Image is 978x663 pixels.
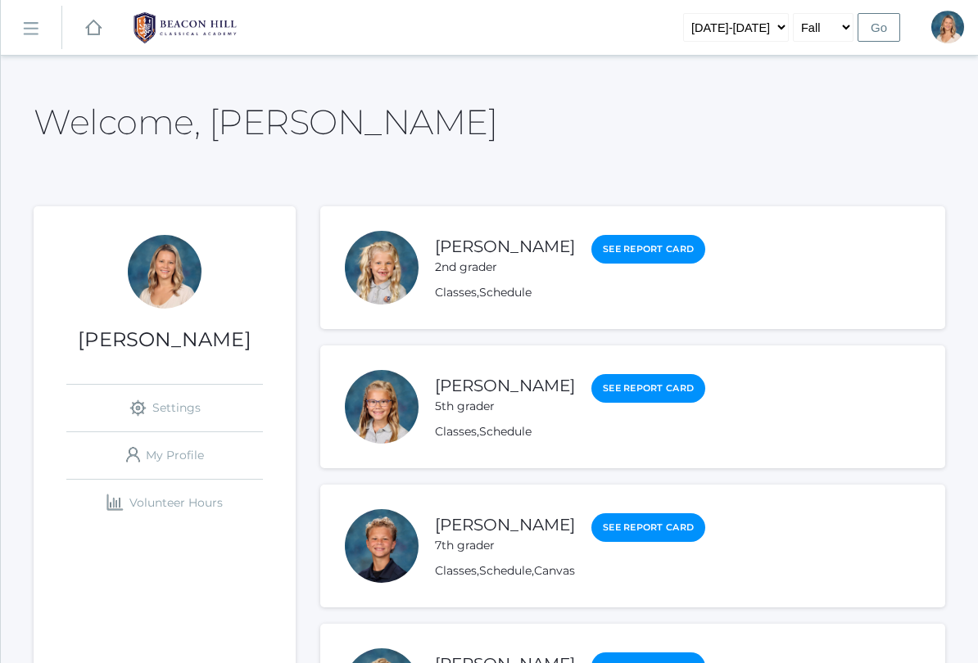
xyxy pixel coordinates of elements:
div: , [435,284,705,301]
div: 7th grader [435,537,575,554]
a: Volunteer Hours [66,480,263,526]
a: Schedule [479,424,532,439]
a: Classes [435,285,477,300]
div: Heather Albanese [128,235,201,309]
div: Cole Albanese [345,509,419,583]
a: Canvas [534,563,575,578]
h1: [PERSON_NAME] [34,329,296,350]
a: See Report Card [591,513,705,542]
a: My Profile [66,432,263,479]
div: Paige Albanese [345,370,419,444]
a: Schedule [479,285,532,300]
div: 2nd grader [435,259,575,276]
div: , [435,423,705,440]
a: Classes [435,563,477,578]
a: [PERSON_NAME] [435,237,575,256]
div: Heather Albanese [931,11,964,43]
img: BHCALogos-05-308ed15e86a5a0abce9b8dd61676a3503ac9727e845dece92d48e8588c001991.png [124,7,247,48]
input: Go [858,13,900,42]
a: [PERSON_NAME] [435,376,575,395]
a: [PERSON_NAME] [435,515,575,534]
div: Elle Albanese [345,231,419,304]
div: 5th grader [435,398,575,415]
a: Classes [435,424,477,439]
a: See Report Card [591,374,705,403]
a: Schedule [479,563,532,578]
div: , , [435,562,705,580]
a: See Report Card [591,235,705,264]
a: Settings [66,385,263,431]
h2: Welcome, [PERSON_NAME] [34,103,497,141]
